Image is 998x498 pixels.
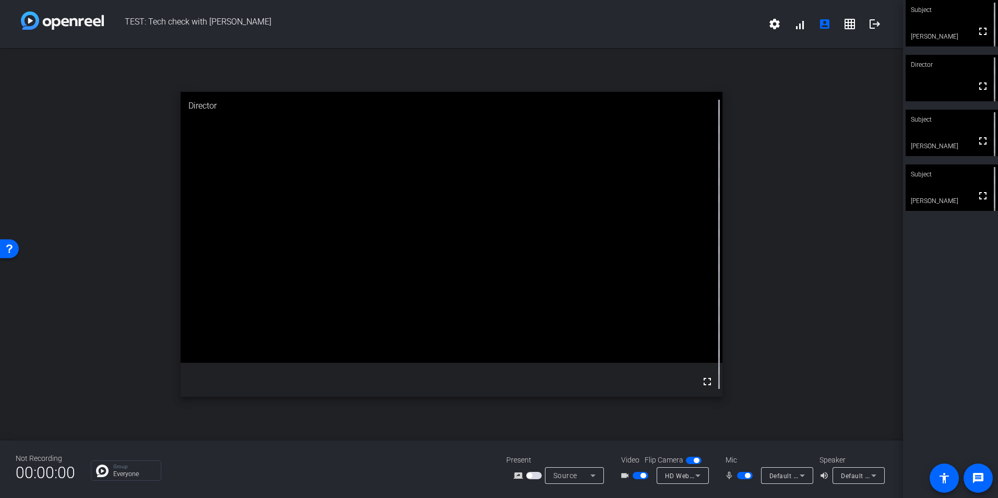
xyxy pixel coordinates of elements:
mat-icon: message [972,472,984,484]
mat-icon: screen_share_outline [514,469,526,482]
mat-icon: logout [869,18,881,30]
mat-icon: fullscreen [977,80,989,92]
div: Mic [715,455,819,466]
img: white-gradient.svg [21,11,104,30]
mat-icon: grid_on [843,18,856,30]
div: Speaker [819,455,882,466]
span: TEST: Tech check with [PERSON_NAME] [104,11,762,37]
div: Not Recording [16,453,75,464]
div: Director [906,55,998,75]
mat-icon: volume_up [819,469,832,482]
span: 00:00:00 [16,460,75,485]
div: Director [181,92,722,120]
span: HD Webcam eMeet C960 (328f:006d) [665,471,779,480]
span: Flip Camera [645,455,683,466]
p: Everyone [113,471,156,477]
mat-icon: fullscreen [701,375,714,388]
mat-icon: mic_none [724,469,737,482]
mat-icon: settings [768,18,781,30]
img: Chat Icon [96,465,109,477]
mat-icon: fullscreen [977,25,989,38]
mat-icon: fullscreen [977,189,989,202]
span: Default - Microphone Array (Realtek(R) Audio) [769,471,909,480]
div: Present [506,455,611,466]
span: Video [621,455,639,466]
mat-icon: fullscreen [977,135,989,147]
div: Subject [906,164,998,184]
mat-icon: videocam_outline [620,469,633,482]
mat-icon: accessibility [938,472,951,484]
button: signal_cellular_alt [787,11,812,37]
div: Subject [906,110,998,129]
p: Group [113,464,156,469]
span: Source [553,471,577,480]
mat-icon: account_box [818,18,831,30]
